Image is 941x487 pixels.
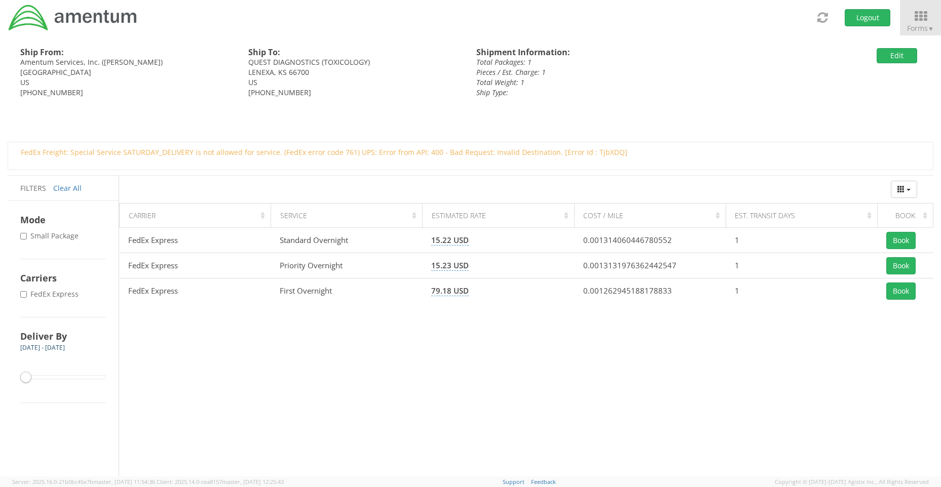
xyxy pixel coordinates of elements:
[248,67,461,77] div: LENEXA, KS 66700
[53,183,82,193] a: Clear All
[431,235,469,246] span: 15.22 USD
[20,289,81,299] label: FedEx Express
[431,286,469,296] span: 79.18 USD
[503,478,524,485] a: Support
[574,278,726,304] td: 0.001262945188178833
[157,478,284,485] span: Client: 2025.14.0-cea8157
[531,478,556,485] a: Feedback
[20,214,106,226] h4: Mode
[271,253,423,278] td: Priority Overnight
[845,9,890,26] button: Logout
[248,77,461,88] div: US
[271,228,423,253] td: Standard Overnight
[574,228,726,253] td: 0.001314060446780552
[928,24,934,33] span: ▼
[20,231,81,241] label: Small Package
[432,211,571,221] div: Estimated Rate
[726,278,877,304] td: 1
[248,57,461,67] div: QUEST DIAGNOSTICS (TOXICOLOGY)
[887,211,930,221] div: Book
[476,77,765,88] div: Total Weight: 1
[886,232,916,249] button: Book
[886,282,916,300] button: Book
[20,330,106,342] h4: Deliver By
[907,23,934,33] span: Forms
[271,278,423,304] td: First Overnight
[93,478,155,485] span: master, [DATE] 11:54:36
[877,48,917,63] button: Edit
[574,253,726,278] td: 0.0013131976362442547
[20,88,233,98] div: [PHONE_NUMBER]
[20,57,233,67] div: Amentum Services, Inc. ([PERSON_NAME])
[726,253,877,278] td: 1
[476,67,765,77] div: Pieces / Est. Charge: 1
[20,48,233,57] h4: Ship From:
[476,88,765,98] div: Ship Type:
[886,257,916,274] button: Book
[775,478,929,486] span: Copyright © [DATE]-[DATE] Agistix Inc., All Rights Reserved
[431,260,469,271] span: 15.23 USD
[20,233,27,239] input: Small Package
[476,48,765,57] h4: Shipment Information:
[8,4,138,32] img: dyn-intl-logo-049831509241104b2a82.png
[891,181,917,198] button: Columns
[20,343,65,352] span: [DATE] - [DATE]
[120,278,271,304] td: FedEx Express
[248,88,461,98] div: [PHONE_NUMBER]
[583,211,723,221] div: Cost / Mile
[20,77,233,88] div: US
[476,57,765,67] div: Total Packages: 1
[222,478,284,485] span: master, [DATE] 12:25:43
[280,211,420,221] div: Service
[120,253,271,278] td: FedEx Express
[129,211,268,221] div: Carrier
[120,228,271,253] td: FedEx Express
[12,478,155,485] span: Server: 2025.16.0-21b0bc45e7b
[20,183,46,193] span: Filters
[20,291,27,298] input: FedEx Express
[726,228,877,253] td: 1
[248,48,461,57] h4: Ship To:
[735,211,874,221] div: Est. Transit Days
[20,272,106,284] h4: Carriers
[20,67,233,77] div: [GEOGRAPHIC_DATA]
[13,147,925,157] div: FedEx Freight: Special Service SATURDAY_DELIVERY is not allowed for service. (FedEx error code 76...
